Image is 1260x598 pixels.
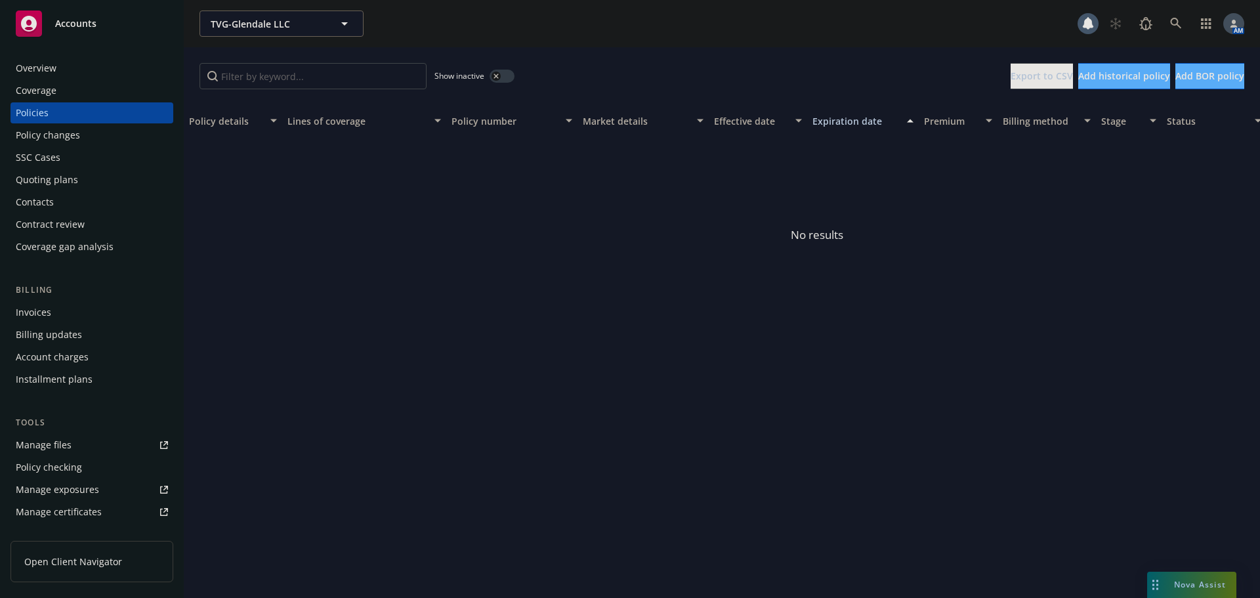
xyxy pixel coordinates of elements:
[10,416,173,429] div: Tools
[709,105,807,137] button: Effective date
[16,479,99,500] div: Manage exposures
[16,192,54,213] div: Contacts
[10,236,173,257] a: Coverage gap analysis
[10,435,173,456] a: Manage files
[924,114,978,128] div: Premium
[10,147,173,168] a: SSC Cases
[211,17,324,31] span: TVG-Glendale LLC
[1147,572,1236,598] button: Nova Assist
[1193,11,1219,37] a: Switch app
[16,324,82,345] div: Billing updates
[10,214,173,235] a: Contract review
[10,524,173,545] a: Manage claims
[812,114,899,128] div: Expiration date
[1078,63,1170,89] button: Add historical policy
[16,102,49,123] div: Policies
[451,114,558,128] div: Policy number
[287,114,427,128] div: Lines of coverage
[189,114,262,128] div: Policy details
[10,457,173,478] a: Policy checking
[10,80,173,101] a: Coverage
[16,169,78,190] div: Quoting plans
[1011,63,1073,89] button: Export to CSV
[919,105,997,137] button: Premium
[997,105,1096,137] button: Billing method
[16,214,85,235] div: Contract review
[1175,70,1244,82] span: Add BOR policy
[16,236,114,257] div: Coverage gap analysis
[1101,114,1142,128] div: Stage
[16,302,51,323] div: Invoices
[1174,579,1226,590] span: Nova Assist
[1096,105,1162,137] button: Stage
[16,58,56,79] div: Overview
[1133,11,1159,37] a: Report a Bug
[10,347,173,368] a: Account charges
[16,369,93,390] div: Installment plans
[1175,63,1244,89] button: Add BOR policy
[1078,70,1170,82] span: Add historical policy
[55,18,96,29] span: Accounts
[1011,70,1073,82] span: Export to CSV
[16,80,56,101] div: Coverage
[577,105,709,137] button: Market details
[199,11,364,37] button: TVG-Glendale LLC
[1167,114,1247,128] div: Status
[10,169,173,190] a: Quoting plans
[24,555,122,568] span: Open Client Navigator
[16,524,82,545] div: Manage claims
[10,479,173,500] a: Manage exposures
[16,502,102,523] div: Manage certificates
[434,70,484,81] span: Show inactive
[807,105,919,137] button: Expiration date
[16,457,82,478] div: Policy checking
[10,369,173,390] a: Installment plans
[10,125,173,146] a: Policy changes
[10,502,173,523] a: Manage certificates
[16,147,60,168] div: SSC Cases
[10,192,173,213] a: Contacts
[199,63,427,89] input: Filter by keyword...
[10,302,173,323] a: Invoices
[1163,11,1189,37] a: Search
[10,284,173,297] div: Billing
[16,435,72,456] div: Manage files
[16,125,80,146] div: Policy changes
[10,324,173,345] a: Billing updates
[1102,11,1129,37] a: Start snowing
[714,114,787,128] div: Effective date
[10,5,173,42] a: Accounts
[446,105,577,137] button: Policy number
[10,58,173,79] a: Overview
[1003,114,1076,128] div: Billing method
[583,114,689,128] div: Market details
[282,105,446,137] button: Lines of coverage
[1147,572,1164,598] div: Drag to move
[10,102,173,123] a: Policies
[184,105,282,137] button: Policy details
[16,347,89,368] div: Account charges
